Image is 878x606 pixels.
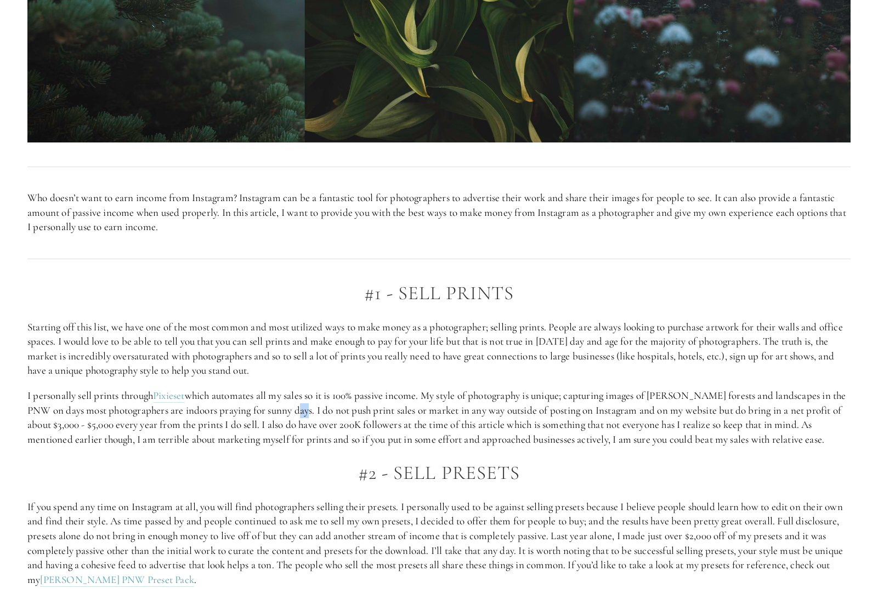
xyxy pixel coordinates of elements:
h2: #1 - Sell Prints [27,283,851,304]
p: If you spend any time on Instagram at all, you will find photographers selling their presets. I p... [27,500,851,587]
a: [PERSON_NAME] PNW Preset Pack [40,573,194,587]
a: Pixieset [153,389,185,403]
h2: #2 - Sell Presets [27,462,851,484]
p: Who doesn’t want to earn income from Instagram? Instagram can be a fantastic tool for photographe... [27,191,851,235]
p: I personally sell prints through which automates all my sales so it is 100% passive income. My st... [27,388,851,447]
p: Starting off this list, we have one of the most common and most utilized ways to make money as a ... [27,320,851,378]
